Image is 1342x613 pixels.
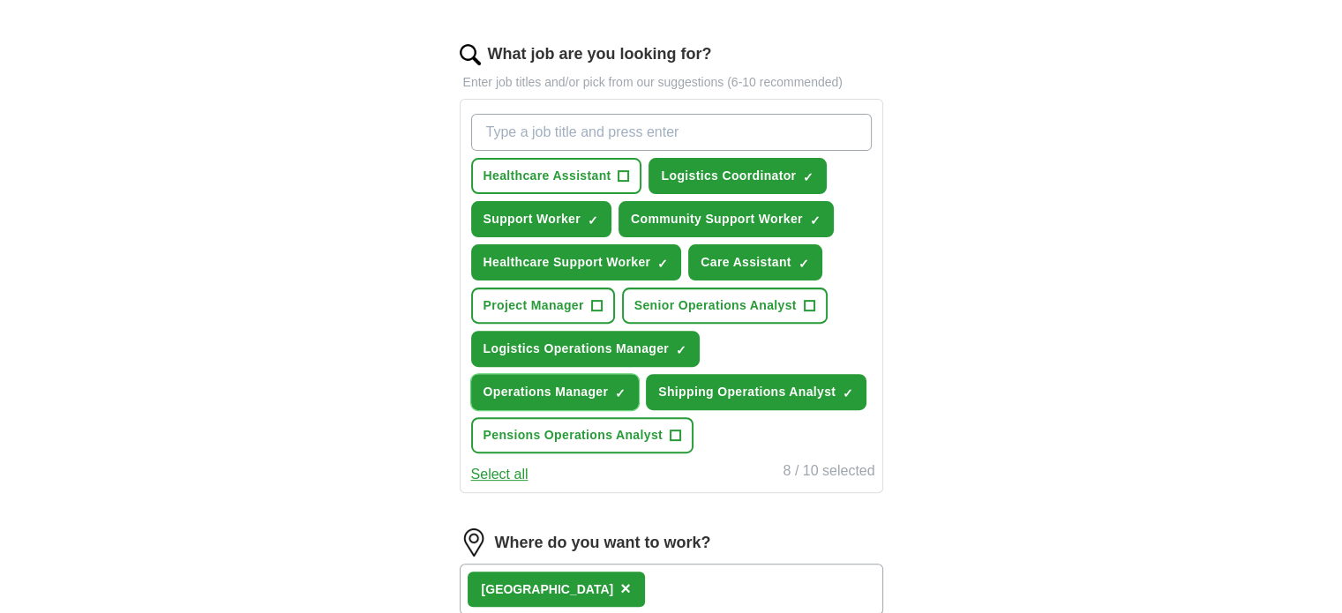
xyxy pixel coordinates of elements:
[482,580,614,599] div: [GEOGRAPHIC_DATA]
[661,167,796,185] span: Logistics Coordinator
[471,331,701,367] button: Logistics Operations Manager✓
[803,170,813,184] span: ✓
[634,296,797,315] span: Senior Operations Analyst
[620,579,631,598] span: ×
[471,244,682,280] button: Healthcare Support Worker✓
[843,386,853,400] span: ✓
[484,383,609,401] span: Operations Manager
[460,528,488,557] img: location.png
[471,374,640,410] button: Operations Manager✓
[701,253,791,272] span: Care Assistant
[471,158,642,194] button: Healthcare Assistant
[484,253,651,272] span: Healthcare Support Worker
[488,42,712,66] label: What job are you looking for?
[471,417,693,453] button: Pensions Operations Analyst
[460,44,481,65] img: search.png
[619,201,834,237] button: Community Support Worker✓
[631,210,803,228] span: Community Support Worker
[657,257,668,271] span: ✓
[676,343,686,357] span: ✓
[798,257,809,271] span: ✓
[484,340,670,358] span: Logistics Operations Manager
[460,73,883,92] p: Enter job titles and/or pick from our suggestions (6-10 recommended)
[484,210,581,228] span: Support Worker
[622,288,828,324] button: Senior Operations Analyst
[471,114,872,151] input: Type a job title and press enter
[471,464,529,485] button: Select all
[484,296,584,315] span: Project Manager
[495,531,711,555] label: Where do you want to work?
[649,158,827,194] button: Logistics Coordinator✓
[783,460,874,485] div: 8 / 10 selected
[484,426,663,445] span: Pensions Operations Analyst
[620,576,631,602] button: ×
[688,244,821,280] button: Care Assistant✓
[588,213,598,228] span: ✓
[615,386,626,400] span: ✓
[810,213,821,228] span: ✓
[484,167,611,185] span: Healthcare Assistant
[471,201,611,237] button: Support Worker✓
[658,383,836,401] span: Shipping Operations Analyst
[471,288,615,324] button: Project Manager
[646,374,866,410] button: Shipping Operations Analyst✓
